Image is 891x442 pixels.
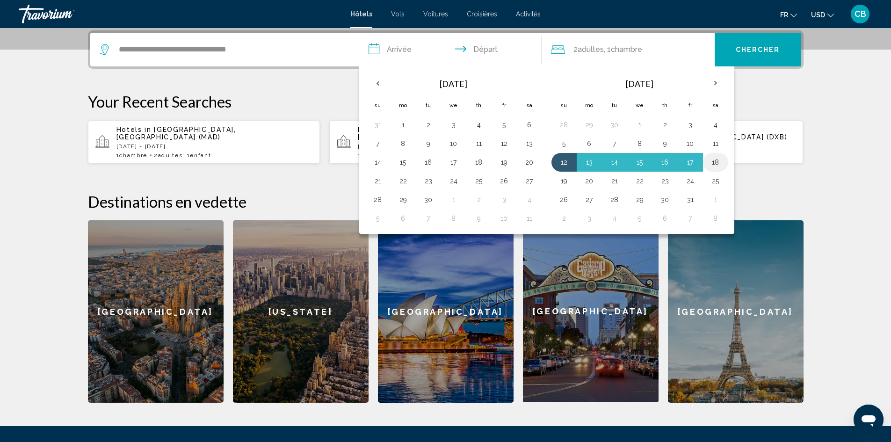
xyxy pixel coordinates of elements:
p: Your Recent Searches [88,92,804,111]
button: Day 16 [421,156,436,169]
button: Day 6 [658,212,673,225]
span: Hotels in [358,126,393,133]
iframe: Bouton de lancement de la fenêtre de messagerie [854,405,884,435]
button: Day 29 [582,118,597,131]
button: Day 20 [522,156,537,169]
button: Day 3 [446,118,461,131]
button: Day 25 [708,174,723,188]
button: Day 4 [471,118,486,131]
button: Day 19 [497,156,512,169]
button: Day 5 [370,212,385,225]
a: Hôtels [350,10,372,18]
button: Day 5 [557,137,572,150]
span: 2 [573,43,604,56]
button: Day 3 [683,118,698,131]
button: Day 10 [683,137,698,150]
a: Croisières [467,10,497,18]
a: Vols [391,10,405,18]
button: Day 18 [471,156,486,169]
button: Day 11 [471,137,486,150]
button: Day 6 [582,137,597,150]
span: Hotels in [116,126,152,133]
button: Day 9 [421,137,436,150]
button: Day 8 [396,137,411,150]
button: Day 24 [446,174,461,188]
button: Day 28 [557,118,572,131]
button: Day 2 [421,118,436,131]
button: Day 21 [370,174,385,188]
button: Day 30 [658,193,673,206]
span: Adultes [158,152,183,159]
a: [GEOGRAPHIC_DATA] [88,220,224,403]
th: [DATE] [391,72,517,95]
button: Day 11 [708,137,723,150]
button: Day 9 [658,137,673,150]
button: Day 30 [421,193,436,206]
button: Travelers: 2 adults, 0 children [542,33,715,66]
th: [DATE] [577,72,703,95]
button: Check in and out dates [359,33,542,66]
span: CB [855,9,866,19]
button: Next month [703,72,728,94]
a: [GEOGRAPHIC_DATA] [523,220,659,403]
div: [GEOGRAPHIC_DATA] [668,220,804,403]
span: Chambre [611,45,642,54]
button: Day 4 [708,118,723,131]
span: [GEOGRAPHIC_DATA], [GEOGRAPHIC_DATA] (MAD) [116,126,236,141]
button: Day 4 [522,193,537,206]
button: Day 18 [708,156,723,169]
span: 1 [358,152,389,159]
button: Day 14 [370,156,385,169]
button: Day 5 [632,212,647,225]
button: Chercher [715,33,801,66]
p: [DATE] - [DATE] [116,143,313,150]
span: Chambre [119,152,147,159]
span: 1 [116,152,147,159]
span: Enfant [190,152,211,159]
button: Day 27 [522,174,537,188]
button: Day 31 [370,118,385,131]
button: Previous month [365,72,391,94]
button: Day 8 [708,212,723,225]
span: Chercher [736,46,780,54]
button: Day 22 [632,174,647,188]
span: Adultes [578,45,604,54]
button: Day 1 [708,193,723,206]
div: Search widget [90,33,801,66]
span: fr [780,11,788,19]
button: Day 16 [658,156,673,169]
button: Day 2 [471,193,486,206]
span: Activités [516,10,541,18]
div: [GEOGRAPHIC_DATA] [523,220,659,402]
button: Day 15 [396,156,411,169]
button: Day 13 [522,137,537,150]
span: 2 [154,152,182,159]
button: Day 6 [522,118,537,131]
a: Voitures [423,10,448,18]
a: [GEOGRAPHIC_DATA] [378,220,514,403]
button: Day 13 [582,156,597,169]
button: Day 15 [632,156,647,169]
a: Travorium [19,5,341,23]
button: Day 10 [446,137,461,150]
span: , 1 [182,152,211,159]
button: Day 22 [396,174,411,188]
button: Day 26 [497,174,512,188]
button: Day 1 [446,193,461,206]
button: Day 2 [658,118,673,131]
button: Day 25 [471,174,486,188]
button: Change currency [811,8,834,22]
button: Day 1 [396,118,411,131]
button: Day 1 [632,118,647,131]
button: Day 5 [497,118,512,131]
button: Day 27 [582,193,597,206]
button: Day 28 [607,193,622,206]
span: USD [811,11,825,19]
button: Day 11 [522,212,537,225]
button: Day 21 [607,174,622,188]
button: Day 7 [683,212,698,225]
button: Day 26 [557,193,572,206]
